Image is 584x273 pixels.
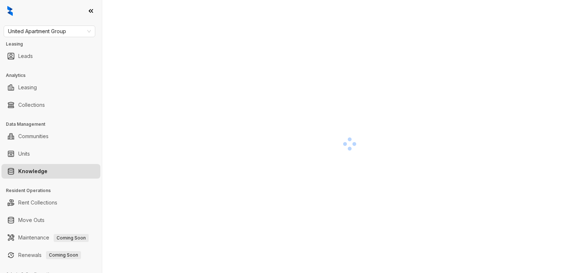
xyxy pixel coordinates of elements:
li: Rent Collections [1,195,100,210]
h3: Leasing [6,41,102,47]
li: Communities [1,129,100,144]
li: Units [1,147,100,161]
li: Knowledge [1,164,100,179]
li: Collections [1,98,100,112]
li: Maintenance [1,230,100,245]
li: Leasing [1,80,100,95]
a: RenewalsComing Soon [18,248,81,262]
h3: Data Management [6,121,102,128]
span: United Apartment Group [8,26,91,37]
a: Leasing [18,80,37,95]
a: Collections [18,98,45,112]
a: Rent Collections [18,195,57,210]
span: Coming Soon [54,234,89,242]
a: Leads [18,49,33,63]
a: Move Outs [18,213,45,227]
a: Knowledge [18,164,47,179]
a: Units [18,147,30,161]
li: Move Outs [1,213,100,227]
a: Communities [18,129,49,144]
li: Renewals [1,248,100,262]
li: Leads [1,49,100,63]
h3: Resident Operations [6,187,102,194]
h3: Analytics [6,72,102,79]
span: Coming Soon [46,251,81,259]
img: logo [7,6,13,16]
